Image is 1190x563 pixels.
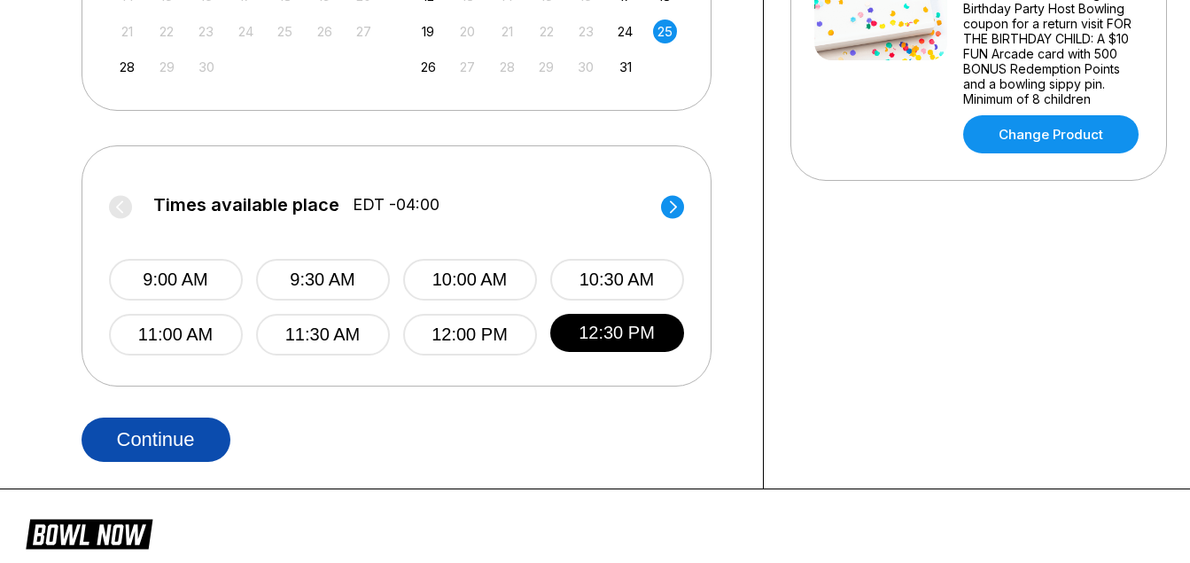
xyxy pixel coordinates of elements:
[416,20,440,43] div: Choose Sunday, October 19th, 2025
[153,195,339,215] span: Times available place
[534,20,558,43] div: Not available Wednesday, October 22nd, 2025
[455,55,479,79] div: Not available Monday, October 27th, 2025
[495,55,519,79] div: Not available Tuesday, October 28th, 2025
[234,20,258,43] div: Not available Wednesday, September 24th, 2025
[256,259,390,301] button: 9:30 AM
[574,55,598,79] div: Not available Thursday, October 30th, 2025
[613,20,637,43] div: Choose Friday, October 24th, 2025
[534,55,558,79] div: Not available Wednesday, October 29th, 2025
[313,20,337,43] div: Not available Friday, September 26th, 2025
[155,55,179,79] div: Not available Monday, September 29th, 2025
[455,20,479,43] div: Not available Monday, October 20th, 2025
[574,20,598,43] div: Not available Thursday, October 23rd, 2025
[495,20,519,43] div: Not available Tuesday, October 21st, 2025
[403,314,537,356] button: 12:00 PM
[416,55,440,79] div: Choose Sunday, October 26th, 2025
[109,259,243,301] button: 9:00 AM
[550,314,684,352] button: 12:30 PM
[155,20,179,43] div: Not available Monday, September 22nd, 2025
[273,20,297,43] div: Not available Thursday, September 25th, 2025
[353,195,439,215] span: EDT -04:00
[550,259,684,301] button: 10:30 AM
[352,20,376,43] div: Not available Saturday, September 27th, 2025
[963,115,1139,153] a: Change Product
[109,314,243,356] button: 11:00 AM
[256,314,390,356] button: 11:30 AM
[653,20,677,43] div: Choose Saturday, October 25th, 2025
[194,55,218,79] div: Not available Tuesday, September 30th, 2025
[194,20,218,43] div: Not available Tuesday, September 23rd, 2025
[403,259,537,301] button: 10:00 AM
[82,418,230,462] button: Continue
[115,20,139,43] div: Not available Sunday, September 21st, 2025
[115,55,139,79] div: Choose Sunday, September 28th, 2025
[613,55,637,79] div: Choose Friday, October 31st, 2025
